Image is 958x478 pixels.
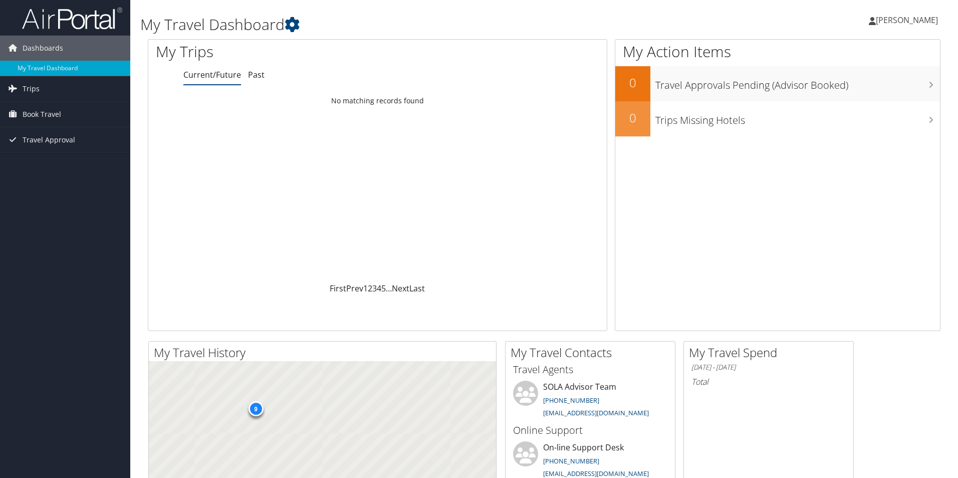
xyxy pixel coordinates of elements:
h1: My Action Items [615,41,940,62]
a: 3 [372,283,377,294]
h3: Online Support [513,423,667,437]
a: [PHONE_NUMBER] [543,396,599,405]
h2: My Travel Spend [689,344,853,361]
h6: [DATE] - [DATE] [691,363,846,372]
a: 0Travel Approvals Pending (Advisor Booked) [615,66,940,101]
a: First [330,283,346,294]
a: Last [409,283,425,294]
h2: 0 [615,109,650,126]
a: [EMAIL_ADDRESS][DOMAIN_NAME] [543,469,649,478]
a: Past [248,69,265,80]
span: [PERSON_NAME] [876,15,938,26]
h3: Trips Missing Hotels [655,108,940,127]
a: Next [392,283,409,294]
a: [EMAIL_ADDRESS][DOMAIN_NAME] [543,408,649,417]
img: airportal-logo.png [22,7,122,30]
h2: My Travel History [154,344,496,361]
h1: My Travel Dashboard [140,14,679,35]
span: … [386,283,392,294]
a: Current/Future [183,69,241,80]
a: 2 [368,283,372,294]
a: 4 [377,283,381,294]
h1: My Trips [156,41,408,62]
span: Dashboards [23,36,63,61]
div: 9 [248,401,263,416]
span: Travel Approval [23,127,75,152]
h3: Travel Approvals Pending (Advisor Booked) [655,73,940,92]
span: Book Travel [23,102,61,127]
span: Trips [23,76,40,101]
a: 1 [363,283,368,294]
a: [PHONE_NUMBER] [543,456,599,465]
h3: Travel Agents [513,363,667,377]
a: Prev [346,283,363,294]
li: SOLA Advisor Team [508,381,672,422]
h2: 0 [615,74,650,91]
h2: My Travel Contacts [511,344,675,361]
a: [PERSON_NAME] [869,5,948,35]
a: 0Trips Missing Hotels [615,101,940,136]
a: 5 [381,283,386,294]
h6: Total [691,376,846,387]
td: No matching records found [148,92,607,110]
